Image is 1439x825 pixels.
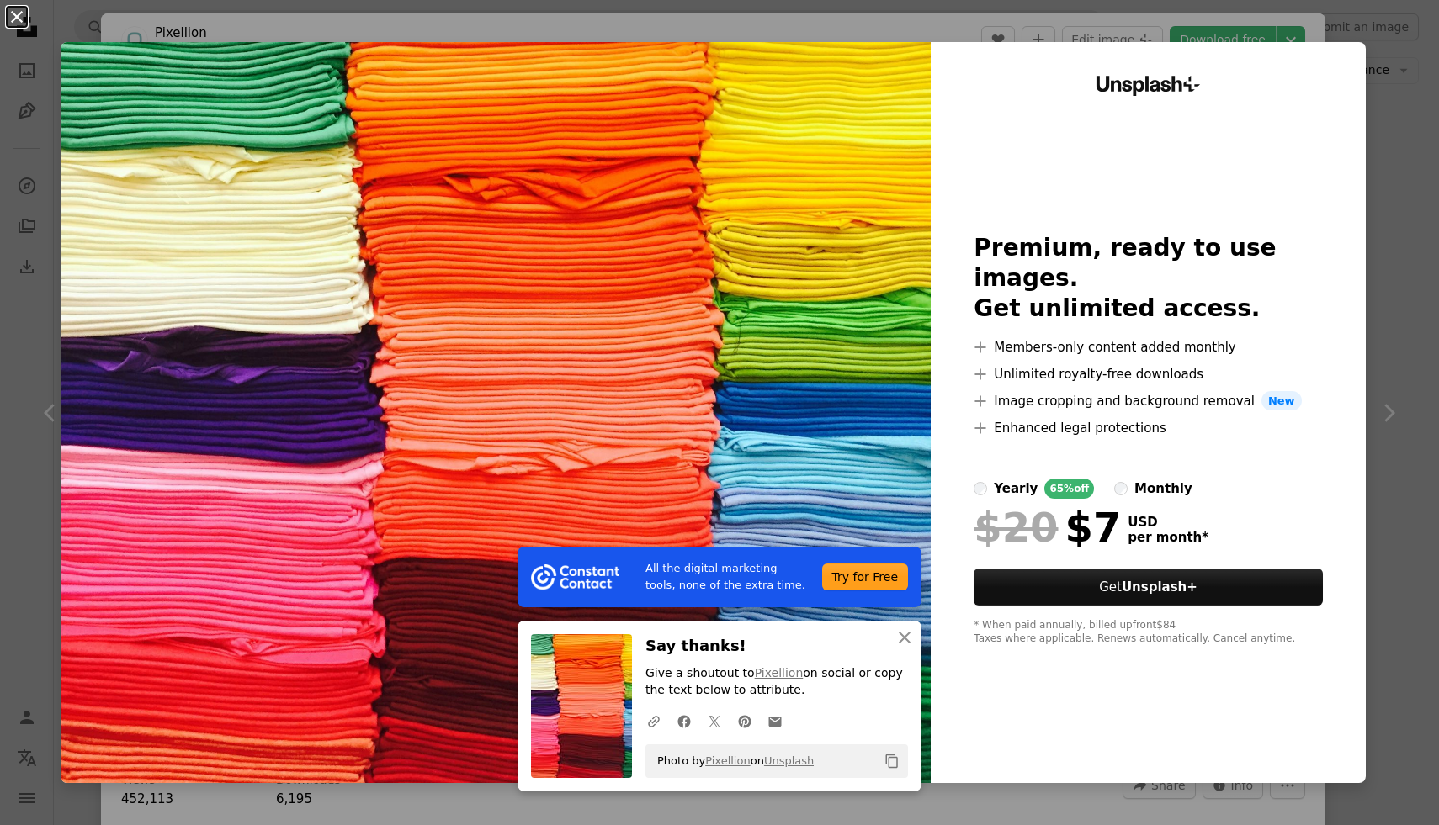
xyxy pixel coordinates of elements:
[760,704,790,738] a: Share over email
[994,479,1038,499] div: yearly
[645,560,809,594] span: All the digital marketing tools, none of the extra time.
[518,547,921,607] a: All the digital marketing tools, none of the extra time.Try for Free
[1128,530,1208,545] span: per month *
[669,704,699,738] a: Share on Facebook
[822,563,908,590] div: Try for Free
[649,748,814,775] span: Photo by on
[974,619,1322,646] div: * When paid annually, billed upfront $84 Taxes where applicable. Renews automatically. Cancel any...
[974,391,1322,411] li: Image cropping and background removal
[699,704,730,738] a: Share on Twitter
[1114,482,1128,495] input: monthly
[878,747,906,775] button: Copy to clipboard
[645,634,908,658] h3: Say thanks!
[974,418,1322,438] li: Enhanced legal protections
[1122,579,1197,595] strong: Unsplash+
[705,754,751,767] a: Pixellion
[755,666,804,680] a: Pixellion
[974,505,1058,549] span: $20
[531,564,619,590] img: file-1754318165549-24bf788d5b37
[974,233,1322,324] h2: Premium, ready to use images. Get unlimited access.
[974,482,987,495] input: yearly65%off
[1134,479,1192,499] div: monthly
[730,704,760,738] a: Share on Pinterest
[1128,515,1208,530] span: USD
[645,665,908,699] p: Give a shoutout to on social or copy the text below to attribute.
[1044,479,1094,499] div: 65% off
[764,754,814,767] a: Unsplash
[974,337,1322,357] li: Members-only content added monthly
[1261,391,1302,411] span: New
[974,505,1121,549] div: $7
[974,364,1322,384] li: Unlimited royalty-free downloads
[974,569,1322,606] button: GetUnsplash+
